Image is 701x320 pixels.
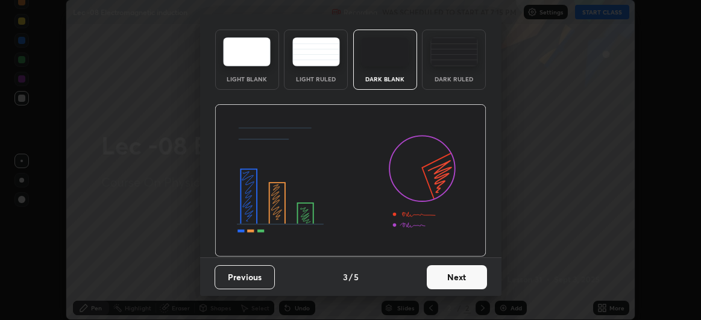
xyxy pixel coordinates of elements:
img: darkRuledTheme.de295e13.svg [430,37,478,66]
h4: 3 [343,271,348,283]
button: Next [427,265,487,289]
div: Dark Blank [361,76,409,82]
button: Previous [215,265,275,289]
img: darkThemeBanner.d06ce4a2.svg [215,104,486,257]
div: Light Blank [223,76,271,82]
h4: / [349,271,353,283]
div: Dark Ruled [430,76,478,82]
div: Light Ruled [292,76,340,82]
img: darkTheme.f0cc69e5.svg [361,37,409,66]
img: lightRuledTheme.5fabf969.svg [292,37,340,66]
img: lightTheme.e5ed3b09.svg [223,37,271,66]
h4: 5 [354,271,359,283]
